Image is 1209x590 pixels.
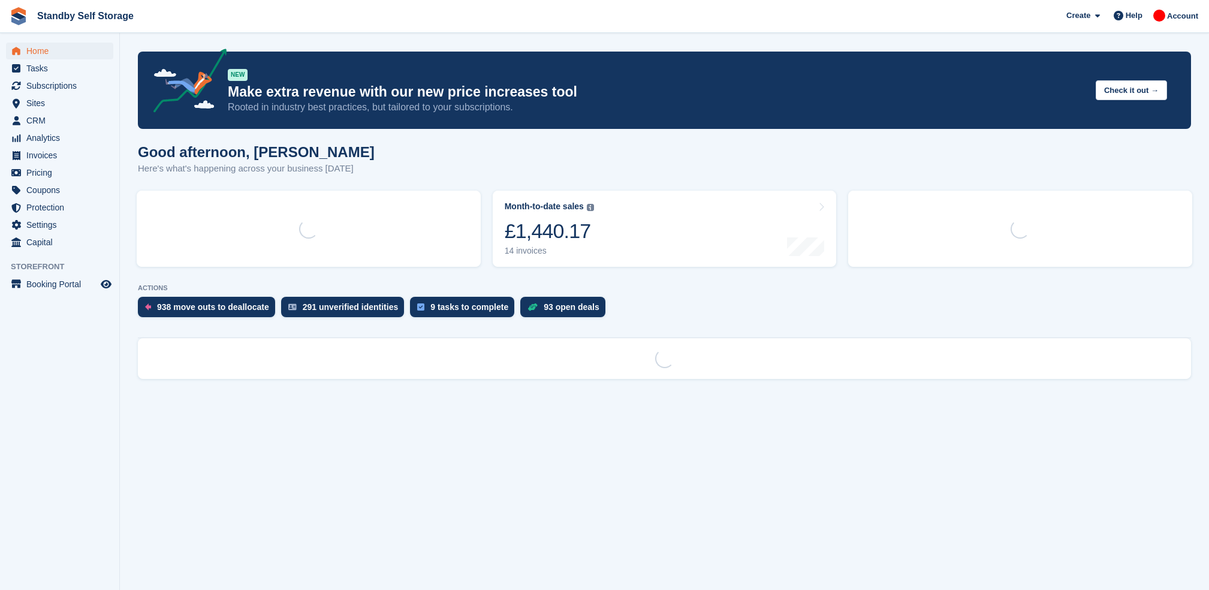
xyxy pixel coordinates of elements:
p: Here's what's happening across your business [DATE] [138,162,375,176]
span: Tasks [26,60,98,77]
img: stora-icon-8386f47178a22dfd0bd8f6a31ec36ba5ce8667c1dd55bd0f319d3a0aa187defe.svg [10,7,28,25]
span: Help [1126,10,1142,22]
a: 291 unverified identities [281,297,411,323]
div: 938 move outs to deallocate [157,302,269,312]
a: menu [6,43,113,59]
a: Standby Self Storage [32,6,138,26]
a: menu [6,112,113,129]
a: 938 move outs to deallocate [138,297,281,323]
h1: Good afternoon, [PERSON_NAME] [138,144,375,160]
img: task-75834270c22a3079a89374b754ae025e5fb1db73e45f91037f5363f120a921f8.svg [417,303,424,311]
a: menu [6,164,113,181]
button: Check it out → [1096,80,1167,100]
p: Make extra revenue with our new price increases tool [228,83,1086,101]
div: 9 tasks to complete [430,302,508,312]
span: Home [26,43,98,59]
span: Booking Portal [26,276,98,293]
div: 291 unverified identities [303,302,399,312]
a: menu [6,216,113,233]
p: ACTIONS [138,284,1191,292]
a: menu [6,276,113,293]
a: menu [6,147,113,164]
p: Rooted in industry best practices, but tailored to your subscriptions. [228,101,1086,114]
img: verify_identity-adf6edd0f0f0b5bbfe63781bf79b02c33cf7c696d77639b501bdc392416b5a36.svg [288,303,297,311]
div: Month-to-date sales [505,201,584,212]
span: Storefront [11,261,119,273]
div: £1,440.17 [505,219,594,243]
img: Aaron Winter [1153,10,1165,22]
a: menu [6,199,113,216]
a: menu [6,234,113,251]
a: menu [6,182,113,198]
a: Preview store [99,277,113,291]
span: Subscriptions [26,77,98,94]
a: menu [6,95,113,112]
a: 93 open deals [520,297,611,323]
span: Sites [26,95,98,112]
span: CRM [26,112,98,129]
a: Month-to-date sales £1,440.17 14 invoices [493,191,837,267]
span: Create [1066,10,1090,22]
img: price-adjustments-announcement-icon-8257ccfd72463d97f412b2fc003d46551f7dbcb40ab6d574587a9cd5c0d94... [143,49,227,117]
span: Account [1167,10,1198,22]
img: move_outs_to_deallocate_icon-f764333ba52eb49d3ac5e1228854f67142a1ed5810a6f6cc68b1a99e826820c5.svg [145,303,151,311]
div: 93 open deals [544,302,599,312]
a: menu [6,60,113,77]
a: 9 tasks to complete [410,297,520,323]
span: Capital [26,234,98,251]
span: Pricing [26,164,98,181]
span: Invoices [26,147,98,164]
div: 14 invoices [505,246,594,256]
img: icon-info-grey-7440780725fd019a000dd9b08b2336e03edf1995a4989e88bcd33f0948082b44.svg [587,204,594,211]
a: menu [6,77,113,94]
a: menu [6,130,113,146]
span: Settings [26,216,98,233]
span: Protection [26,199,98,216]
div: NEW [228,69,248,81]
span: Coupons [26,182,98,198]
span: Analytics [26,130,98,146]
img: deal-1b604bf984904fb50ccaf53a9ad4b4a5d6e5aea283cecdc64d6e3604feb123c2.svg [527,303,538,311]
